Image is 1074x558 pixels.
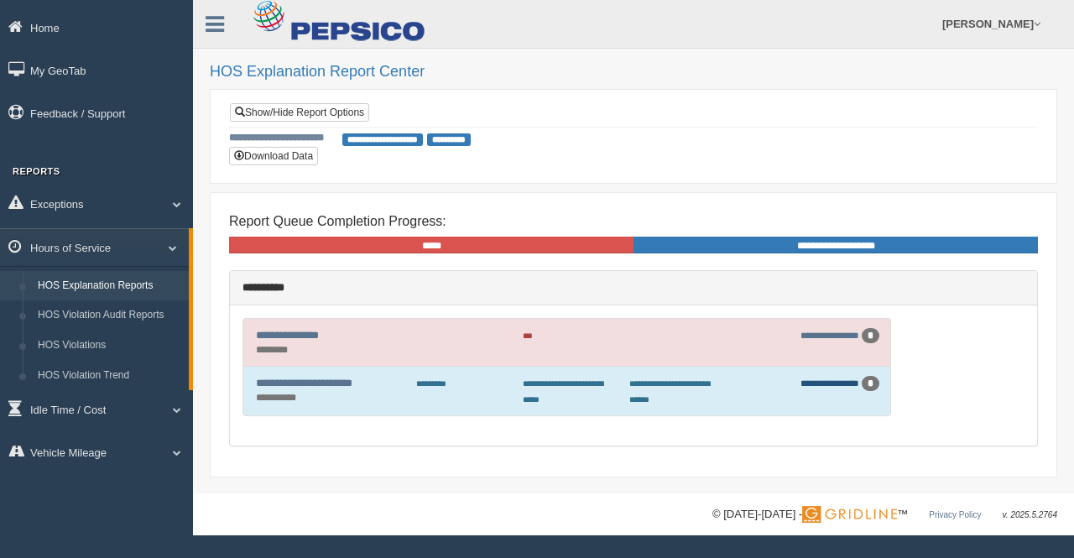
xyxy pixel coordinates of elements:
a: HOS Violation Audit Reports [30,300,189,331]
img: Gridline [802,506,897,523]
span: v. 2025.5.2764 [1003,510,1057,519]
a: Privacy Policy [929,510,981,519]
button: Download Data [229,147,318,165]
h2: HOS Explanation Report Center [210,64,1057,81]
a: HOS Explanation Reports [30,271,189,301]
div: © [DATE]-[DATE] - ™ [712,506,1057,524]
a: HOS Violations [30,331,189,361]
h4: Report Queue Completion Progress: [229,214,1038,229]
a: Show/Hide Report Options [230,103,369,122]
a: HOS Violation Trend [30,361,189,391]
